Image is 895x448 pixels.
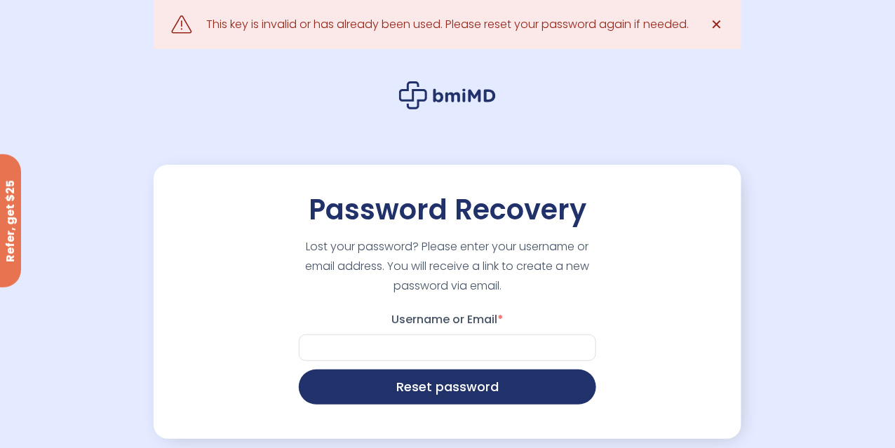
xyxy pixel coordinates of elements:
[299,369,596,405] button: Reset password
[711,15,723,34] span: ✕
[309,193,586,226] h2: Password Recovery
[299,308,596,331] label: Username or Email
[703,11,731,39] a: ✕
[206,15,689,34] div: This key is invalid or has already been used. Please reset your password again if needed.
[297,237,598,296] p: Lost your password? Please enter your username or email address. You will receive a link to creat...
